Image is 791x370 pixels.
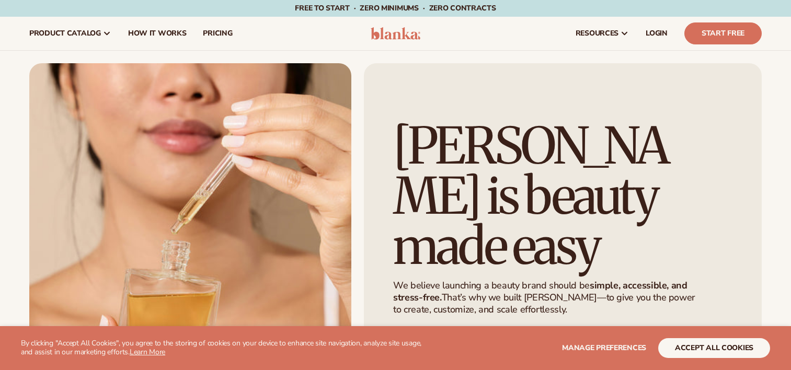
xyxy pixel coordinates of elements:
[684,22,762,44] a: Start Free
[295,3,496,13] span: Free to start · ZERO minimums · ZERO contracts
[646,29,668,38] span: LOGIN
[567,17,637,50] a: resources
[128,29,187,38] span: How It Works
[393,121,711,271] h1: [PERSON_NAME] is beauty made easy
[21,339,429,357] p: By clicking "Accept All Cookies", you agree to the storing of cookies on your device to enhance s...
[21,17,120,50] a: product catalog
[29,29,101,38] span: product catalog
[130,347,165,357] a: Learn More
[637,17,676,50] a: LOGIN
[120,17,195,50] a: How It Works
[576,29,618,38] span: resources
[393,280,705,316] p: We believe launching a beauty brand should be That’s why we built [PERSON_NAME]—to give you the p...
[658,338,770,358] button: accept all cookies
[562,338,646,358] button: Manage preferences
[371,27,420,40] img: logo
[194,17,240,50] a: pricing
[562,343,646,353] span: Manage preferences
[203,29,232,38] span: pricing
[393,279,687,304] strong: simple, accessible, and stress-free.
